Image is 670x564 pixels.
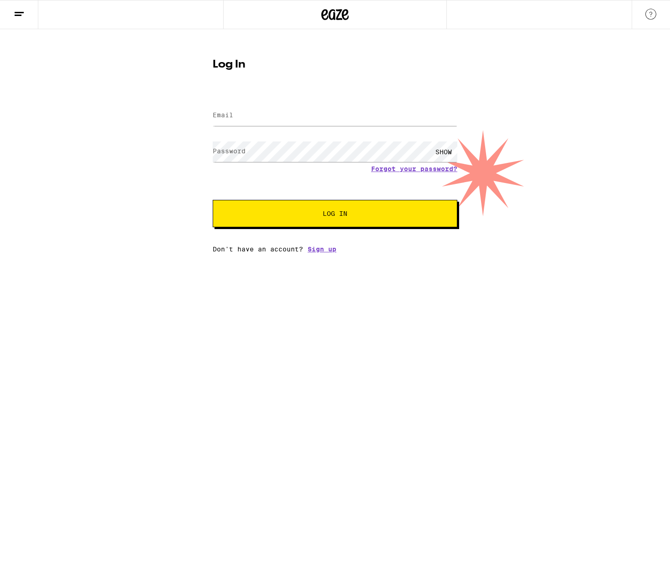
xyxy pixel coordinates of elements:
span: Log In [323,210,347,217]
div: Don't have an account? [213,245,457,253]
div: SHOW [430,141,457,162]
a: Forgot your password? [371,165,457,172]
label: Email [213,111,233,119]
button: Log In [213,200,457,227]
label: Password [213,147,246,155]
input: Email [213,105,457,126]
h1: Log In [213,59,457,70]
a: Sign up [308,245,336,253]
